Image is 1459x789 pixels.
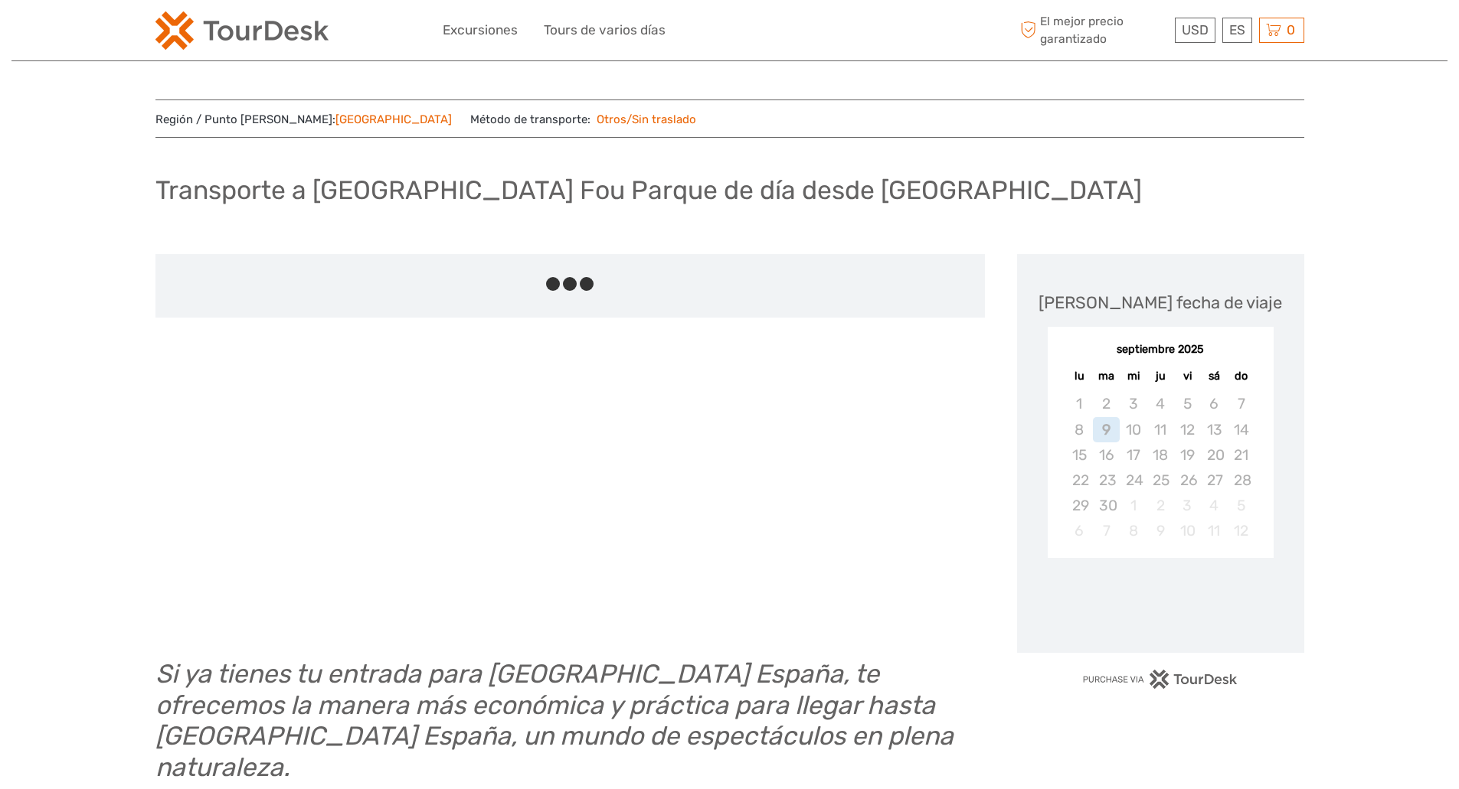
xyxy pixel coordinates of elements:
[1093,366,1120,386] div: ma
[1174,468,1201,493] div: Not available viernes, 26 de septiembre de 2025
[155,174,1142,206] h1: Transporte a [GEOGRAPHIC_DATA] Fou Parque de día desde [GEOGRAPHIC_DATA]
[1147,442,1173,468] div: Not available jueves, 18 de septiembre de 2025
[1201,366,1228,386] div: sá
[335,112,452,126] a: [GEOGRAPHIC_DATA]
[1093,391,1120,416] div: Not available martes, 2 de septiembre de 2025
[1174,442,1201,468] div: Not available viernes, 19 de septiembre de 2025
[1156,598,1166,608] div: Loading...
[1120,518,1147,543] div: Not available miércoles, 8 de octubre de 2025
[590,112,697,126] a: Otros/Sin traslado
[1147,518,1173,543] div: Not available jueves, 9 de octubre de 2025
[1228,417,1255,442] div: Not available domingo, 14 de septiembre de 2025
[1066,493,1093,518] div: Not available lunes, 29 de septiembre de 2025
[1066,417,1093,442] div: Not available lunes, 8 de septiembre de 2025
[1066,366,1093,386] div: lu
[1120,442,1147,468] div: Not available miércoles, 17 de septiembre de 2025
[1048,342,1274,358] div: septiembre 2025
[470,108,697,129] span: Método de transporte:
[1147,391,1173,416] div: Not available jueves, 4 de septiembre de 2025
[1093,417,1120,442] div: Not available martes, 9 de septiembre de 2025
[1174,493,1201,518] div: Not available viernes, 3 de octubre de 2025
[443,19,518,41] a: Excursiones
[1228,518,1255,543] div: Not available domingo, 12 de octubre de 2025
[1228,493,1255,518] div: Not available domingo, 5 de octubre de 2025
[1082,670,1238,689] img: PurchaseViaTourDesk.png
[1182,22,1209,37] span: USD
[1201,518,1228,543] div: Not available sábado, 11 de octubre de 2025
[155,658,954,782] em: Si ya tienes tu entrada para [GEOGRAPHIC_DATA] España, te ofrecemos la manera más económica y prá...
[1222,18,1252,43] div: ES
[1201,468,1228,493] div: Not available sábado, 27 de septiembre de 2025
[1201,493,1228,518] div: Not available sábado, 4 de octubre de 2025
[1284,22,1297,37] span: 0
[155,112,452,128] span: Región / Punto [PERSON_NAME]:
[1039,291,1282,315] div: [PERSON_NAME] fecha de viaje
[1066,468,1093,493] div: Not available lunes, 22 de septiembre de 2025
[1201,417,1228,442] div: Not available sábado, 13 de septiembre de 2025
[1093,442,1120,468] div: Not available martes, 16 de septiembre de 2025
[1120,391,1147,416] div: Not available miércoles, 3 de septiembre de 2025
[1147,417,1173,442] div: Not available jueves, 11 de septiembre de 2025
[1017,13,1171,47] span: El mejor precio garantizado
[1228,468,1255,493] div: Not available domingo, 28 de septiembre de 2025
[1120,417,1147,442] div: Not available miércoles, 10 de septiembre de 2025
[1174,366,1201,386] div: vi
[1201,442,1228,468] div: Not available sábado, 20 de septiembre de 2025
[1120,493,1147,518] div: Not available miércoles, 1 de octubre de 2025
[1147,493,1173,518] div: Not available jueves, 2 de octubre de 2025
[1147,366,1173,386] div: ju
[1228,391,1255,416] div: Not available domingo, 7 de septiembre de 2025
[1066,391,1093,416] div: Not available lunes, 1 de septiembre de 2025
[544,19,666,41] a: Tours de varios días
[155,11,329,50] img: 2254-3441b4b5-4e5f-4d00-b396-31f1d84a6ebf_logo_small.png
[1174,417,1201,442] div: Not available viernes, 12 de septiembre de 2025
[1093,493,1120,518] div: Not available martes, 30 de septiembre de 2025
[1174,391,1201,416] div: Not available viernes, 5 de septiembre de 2025
[1174,518,1201,543] div: Not available viernes, 10 de octubre de 2025
[1093,518,1120,543] div: Not available martes, 7 de octubre de 2025
[1120,468,1147,493] div: Not available miércoles, 24 de septiembre de 2025
[1066,518,1093,543] div: Not available lunes, 6 de octubre de 2025
[1120,366,1147,386] div: mi
[1201,391,1228,416] div: Not available sábado, 6 de septiembre de 2025
[1228,442,1255,468] div: Not available domingo, 21 de septiembre de 2025
[1228,366,1255,386] div: do
[1052,391,1268,543] div: month 2025-09
[1066,442,1093,468] div: Not available lunes, 15 de septiembre de 2025
[1147,468,1173,493] div: Not available jueves, 25 de septiembre de 2025
[1093,468,1120,493] div: Not available martes, 23 de septiembre de 2025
